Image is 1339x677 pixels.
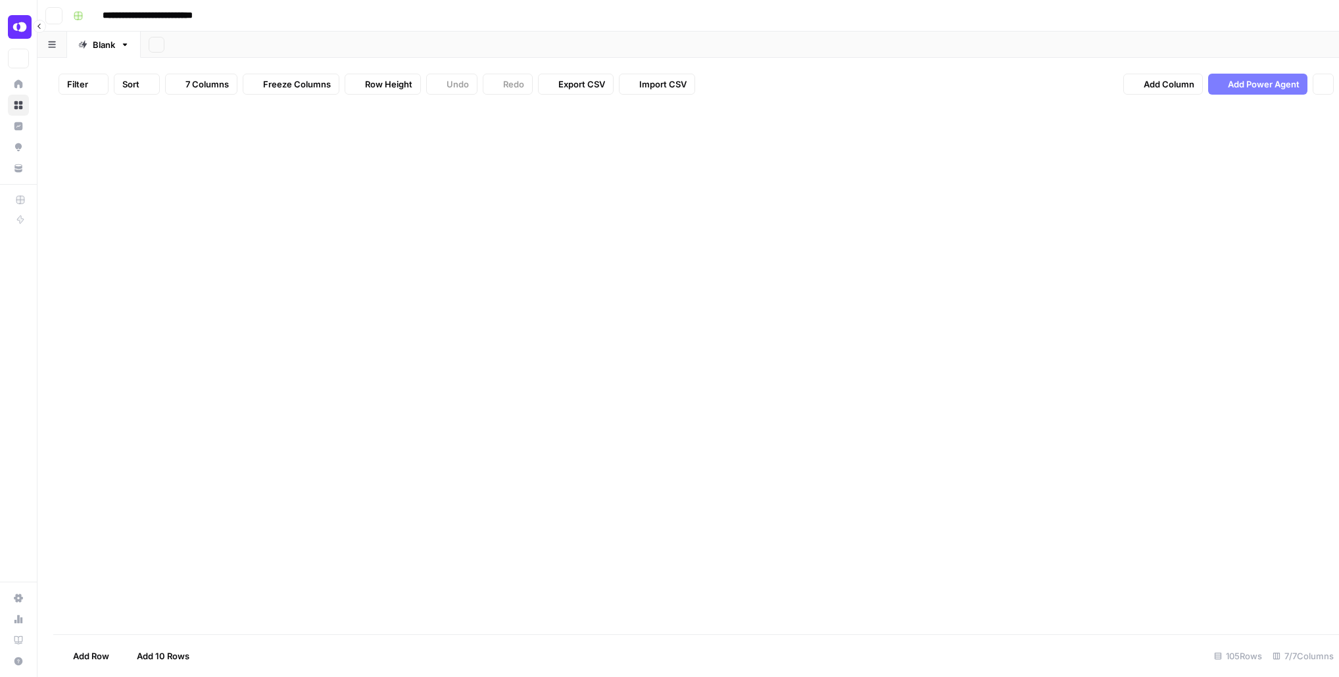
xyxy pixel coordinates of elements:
button: Filter [59,74,109,95]
span: 7 Columns [185,78,229,91]
span: Undo [447,78,469,91]
div: Blank [93,38,115,51]
a: Usage [8,609,29,630]
span: Add 10 Rows [137,649,189,663]
span: Add Row [73,649,109,663]
button: Add Row [53,645,117,666]
span: Import CSV [639,78,687,91]
a: Home [8,74,29,95]
a: Your Data [8,158,29,179]
span: Row Height [365,78,412,91]
button: 7 Columns [165,74,237,95]
span: Export CSV [558,78,605,91]
button: Add 10 Rows [117,645,197,666]
button: Export CSV [538,74,614,95]
button: Undo [426,74,477,95]
a: Settings [8,588,29,609]
span: Freeze Columns [263,78,331,91]
img: OpenPhone Logo [8,15,32,39]
button: Redo [483,74,533,95]
button: Help + Support [8,651,29,672]
span: Redo [503,78,524,91]
button: Import CSV [619,74,695,95]
a: Learning Hub [8,630,29,651]
span: Sort [122,78,139,91]
a: Browse [8,95,29,116]
span: Filter [67,78,88,91]
button: Sort [114,74,160,95]
button: Workspace: OpenPhone [8,11,29,43]
button: Freeze Columns [243,74,339,95]
a: Opportunities [8,137,29,158]
a: Blank [67,32,141,58]
button: Row Height [345,74,421,95]
a: Insights [8,116,29,137]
